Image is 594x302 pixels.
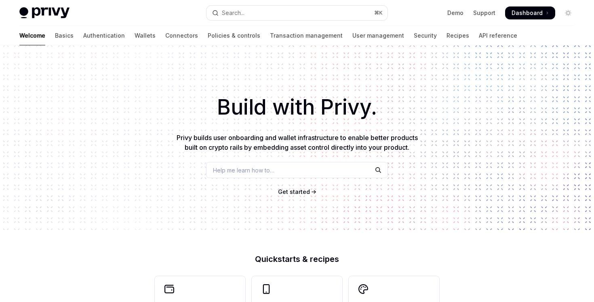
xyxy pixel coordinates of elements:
a: Transaction management [270,26,343,45]
a: API reference [479,26,517,45]
a: Welcome [19,26,45,45]
a: Get started [278,188,310,196]
div: Search... [222,8,244,18]
h1: Build with Privy. [13,91,581,123]
span: Dashboard [512,9,543,17]
img: light logo [19,7,70,19]
a: Authentication [83,26,125,45]
a: Security [414,26,437,45]
h2: Quickstarts & recipes [155,255,439,263]
a: Basics [55,26,74,45]
button: Toggle dark mode [562,6,575,19]
a: Wallets [135,26,156,45]
a: Dashboard [505,6,555,19]
a: Recipes [447,26,469,45]
button: Open search [206,6,387,20]
a: Connectors [165,26,198,45]
span: Privy builds user onboarding and wallet infrastructure to enable better products built on crypto ... [177,134,418,151]
span: Help me learn how to… [213,166,274,174]
a: User management [352,26,404,45]
a: Policies & controls [208,26,260,45]
a: Support [473,9,495,17]
span: ⌘ K [374,10,383,16]
span: Get started [278,188,310,195]
a: Demo [447,9,463,17]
